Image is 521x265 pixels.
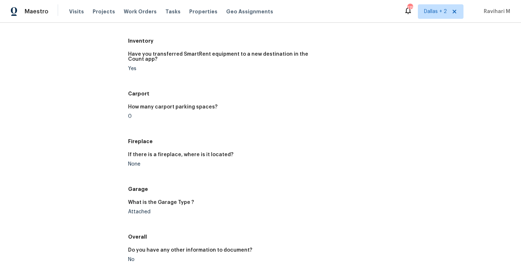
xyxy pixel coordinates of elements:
[128,37,512,44] h5: Inventory
[128,66,314,71] div: Yes
[165,9,181,14] span: Tasks
[128,162,314,167] div: None
[128,90,512,97] h5: Carport
[424,8,447,15] span: Dallas + 2
[128,200,194,205] h5: What is the Garage Type ?
[69,8,84,15] span: Visits
[128,52,314,62] h5: Have you transferred SmartRent equipment to a new destination in the Count app?
[189,8,217,15] span: Properties
[128,233,512,240] h5: Overall
[128,257,314,262] div: No
[481,8,510,15] span: Ravihari M
[93,8,115,15] span: Projects
[124,8,157,15] span: Work Orders
[128,114,314,119] div: 0
[226,8,273,15] span: Geo Assignments
[25,8,48,15] span: Maestro
[407,4,412,12] div: 115
[128,138,512,145] h5: Fireplace
[128,185,512,193] h5: Garage
[128,152,233,157] h5: If there is a fireplace, where is it located?
[128,209,314,214] div: Attached
[128,104,217,110] h5: How many carport parking spaces?
[128,248,252,253] h5: Do you have any other information to document?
